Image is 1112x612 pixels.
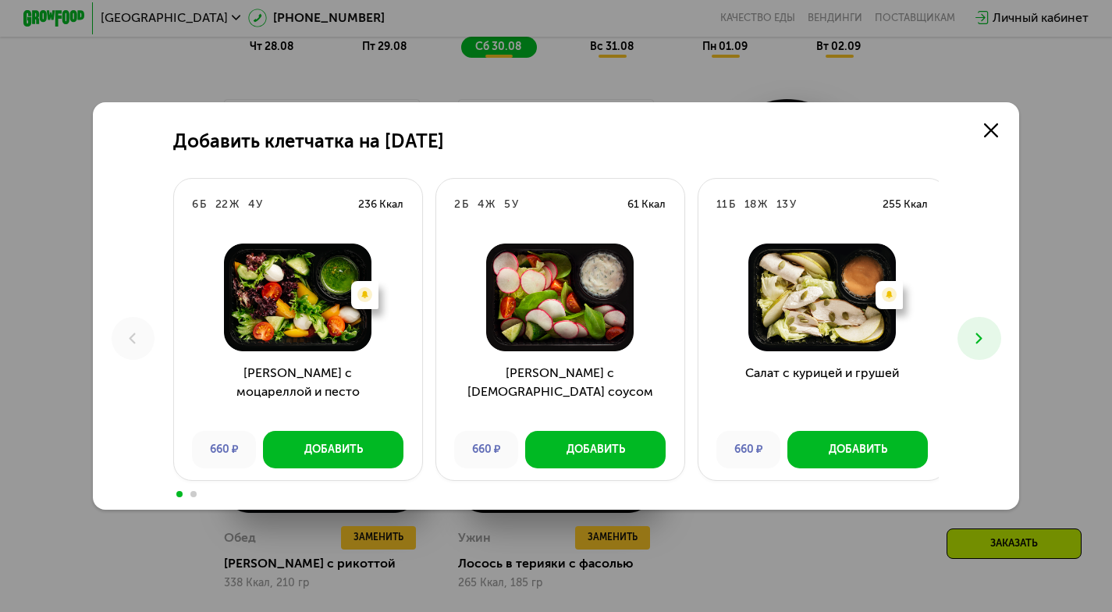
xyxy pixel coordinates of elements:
div: 255 Ккал [883,197,928,212]
div: 22 [215,197,228,212]
img: Салат с моцареллой и песто [186,244,409,352]
div: 236 Ккал [358,197,403,212]
div: У [790,197,796,212]
h2: Добавить клетчатка на [DATE] [173,131,444,153]
div: 660 ₽ [192,431,255,468]
div: 61 Ккал [627,197,666,212]
div: Добавить [829,442,887,457]
img: Салат с греческим соусом [448,244,671,352]
div: 660 ₽ [454,431,517,468]
div: У [256,197,262,212]
div: Б [729,197,735,212]
button: Добавить [787,431,927,468]
div: 660 ₽ [716,431,780,468]
div: 11 [716,197,727,212]
button: Добавить [525,431,665,468]
div: 6 [192,197,198,212]
div: Б [462,197,468,212]
div: Ж [485,197,495,212]
div: 4 [478,197,484,212]
div: Добавить [304,442,363,457]
div: Б [200,197,206,212]
h3: Салат с курицей и грушей [698,364,947,419]
h3: [PERSON_NAME] с [DEMOGRAPHIC_DATA] соусом [436,364,684,419]
div: Ж [229,197,239,212]
div: 5 [504,197,510,212]
div: У [512,197,518,212]
div: 13 [776,197,788,212]
div: Добавить [567,442,625,457]
h3: [PERSON_NAME] с моцареллой и песто [174,364,422,419]
div: Ж [758,197,767,212]
button: Добавить [263,431,403,468]
div: 4 [248,197,254,212]
div: 18 [744,197,756,212]
img: Салат с курицей и грушей [710,244,933,352]
div: 2 [454,197,460,212]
